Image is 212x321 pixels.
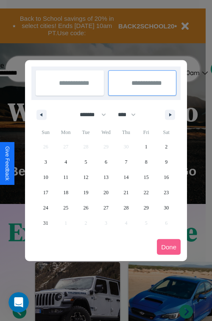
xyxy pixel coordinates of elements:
[43,170,48,185] span: 10
[123,185,128,200] span: 21
[36,215,56,231] button: 31
[56,200,75,215] button: 25
[36,170,56,185] button: 10
[96,126,116,139] span: Wed
[116,170,136,185] button: 14
[43,215,48,231] span: 31
[136,170,156,185] button: 15
[43,185,48,200] span: 17
[56,154,75,170] button: 4
[96,154,116,170] button: 6
[56,126,75,139] span: Mon
[103,170,109,185] span: 13
[63,200,68,215] span: 25
[144,185,149,200] span: 22
[116,185,136,200] button: 21
[116,126,136,139] span: Thu
[116,200,136,215] button: 28
[144,200,149,215] span: 29
[145,154,148,170] span: 8
[56,170,75,185] button: 11
[145,139,148,154] span: 1
[123,170,128,185] span: 14
[84,185,89,200] span: 19
[96,200,116,215] button: 27
[45,154,47,170] span: 3
[136,200,156,215] button: 29
[136,154,156,170] button: 8
[105,154,107,170] span: 6
[103,200,109,215] span: 27
[164,170,169,185] span: 16
[76,170,96,185] button: 12
[63,170,68,185] span: 11
[165,139,167,154] span: 2
[64,154,67,170] span: 4
[156,154,176,170] button: 9
[103,185,109,200] span: 20
[76,200,96,215] button: 26
[36,126,56,139] span: Sun
[164,200,169,215] span: 30
[76,154,96,170] button: 5
[136,185,156,200] button: 22
[136,126,156,139] span: Fri
[85,154,87,170] span: 5
[36,200,56,215] button: 24
[36,154,56,170] button: 3
[136,139,156,154] button: 1
[63,185,68,200] span: 18
[165,154,167,170] span: 9
[123,200,128,215] span: 28
[96,170,116,185] button: 13
[156,139,176,154] button: 2
[156,200,176,215] button: 30
[84,170,89,185] span: 12
[156,126,176,139] span: Sat
[84,200,89,215] span: 26
[96,185,116,200] button: 20
[116,154,136,170] button: 7
[144,170,149,185] span: 15
[43,200,48,215] span: 24
[125,154,127,170] span: 7
[36,185,56,200] button: 17
[76,185,96,200] button: 19
[4,146,10,181] div: Give Feedback
[8,292,29,313] iframe: Intercom live chat
[157,239,181,255] button: Done
[56,185,75,200] button: 18
[156,170,176,185] button: 16
[156,185,176,200] button: 23
[164,185,169,200] span: 23
[76,126,96,139] span: Tue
